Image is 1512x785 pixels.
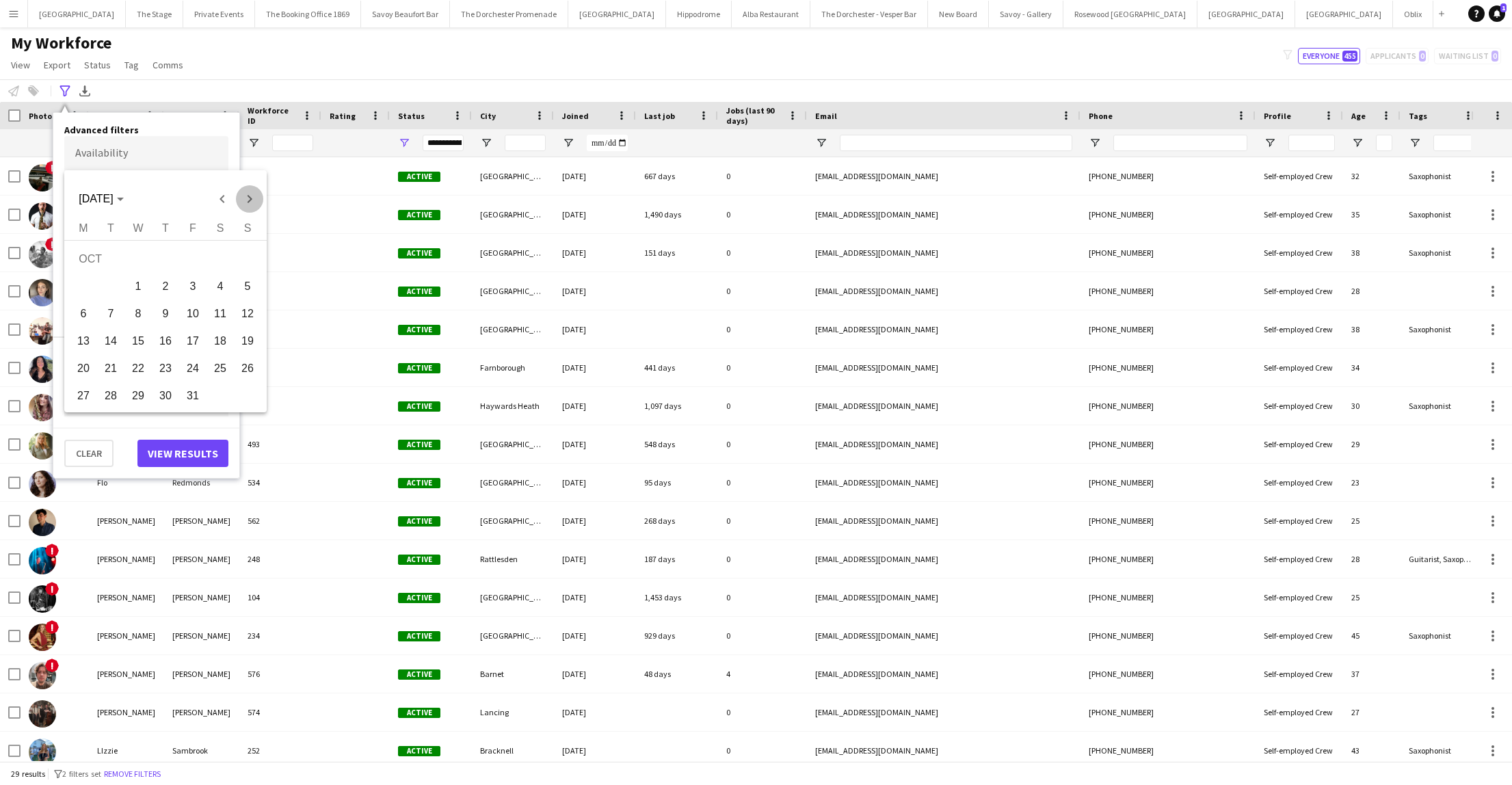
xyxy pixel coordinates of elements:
[179,328,207,355] button: 17-10-2025
[234,355,261,382] button: 26-10-2025
[181,274,205,299] span: 3
[98,356,123,381] span: 21
[181,356,205,381] span: 24
[153,329,178,354] span: 16
[236,185,263,213] button: Next month
[79,222,88,234] span: M
[71,329,96,354] span: 13
[235,302,260,326] span: 12
[179,382,207,410] button: 31-10-2025
[70,245,261,273] td: OCT
[234,328,261,355] button: 19-10-2025
[124,382,152,410] button: 29-10-2025
[126,384,150,408] span: 29
[208,274,233,299] span: 4
[98,302,123,326] span: 7
[133,222,143,234] span: W
[209,185,236,213] button: Previous month
[179,300,207,328] button: 10-10-2025
[70,382,97,410] button: 27-10-2025
[235,356,260,381] span: 26
[189,222,196,234] span: F
[179,355,207,382] button: 24-10-2025
[181,384,205,408] span: 31
[207,328,234,355] button: 18-10-2025
[235,329,260,354] span: 19
[70,300,97,328] button: 06-10-2025
[152,355,179,382] button: 23-10-2025
[126,329,150,354] span: 15
[70,355,97,382] button: 20-10-2025
[152,300,179,328] button: 09-10-2025
[70,328,97,355] button: 13-10-2025
[126,302,150,326] span: 8
[181,329,205,354] span: 17
[179,273,207,300] button: 03-10-2025
[152,328,179,355] button: 16-10-2025
[153,384,178,408] span: 30
[97,382,124,410] button: 28-10-2025
[152,382,179,410] button: 30-10-2025
[207,273,234,300] button: 04-10-2025
[207,300,234,328] button: 11-10-2025
[124,328,152,355] button: 15-10-2025
[73,187,129,211] button: Choose month and year
[244,222,252,234] span: S
[97,355,124,382] button: 21-10-2025
[208,302,233,326] span: 11
[153,302,178,326] span: 9
[234,273,261,300] button: 05-10-2025
[124,300,152,328] button: 08-10-2025
[234,300,261,328] button: 12-10-2025
[71,302,96,326] span: 6
[98,329,123,354] span: 14
[235,274,260,299] span: 5
[207,355,234,382] button: 25-10-2025
[126,356,150,381] span: 22
[97,300,124,328] button: 07-10-2025
[71,384,96,408] span: 27
[152,273,179,300] button: 02-10-2025
[153,356,178,381] span: 23
[124,273,152,300] button: 01-10-2025
[126,274,150,299] span: 1
[71,356,96,381] span: 20
[208,329,233,354] span: 18
[98,384,123,408] span: 28
[124,355,152,382] button: 22-10-2025
[97,328,124,355] button: 14-10-2025
[107,222,114,234] span: T
[208,356,233,381] span: 25
[79,193,113,204] span: [DATE]
[153,274,178,299] span: 2
[217,222,224,234] span: S
[162,222,169,234] span: T
[181,302,205,326] span: 10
